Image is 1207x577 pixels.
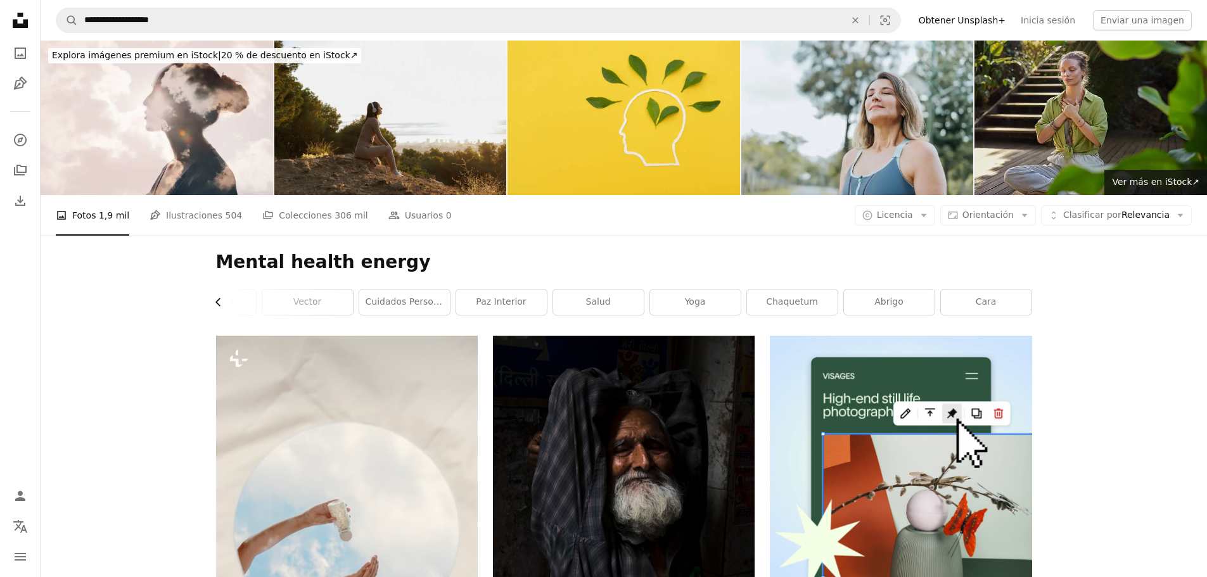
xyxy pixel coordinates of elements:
[262,289,353,315] a: vector
[1093,10,1192,30] button: Enviar una imagen
[8,544,33,569] button: Menú
[446,208,452,222] span: 0
[225,208,242,222] span: 504
[870,8,900,32] button: Búsqueda visual
[841,8,869,32] button: Borrar
[8,188,33,213] a: Historial de descargas
[8,8,33,35] a: Inicio — Unsplash
[8,71,33,96] a: Ilustraciones
[974,41,1207,195] img: Joven hermosa mujer meditando en retiro
[8,514,33,539] button: Idioma
[493,505,755,516] a: hombre con camisa deportiva negra y gris brazos en la parte posterior de la cabeza
[1013,10,1083,30] a: Inicia sesión
[1041,205,1192,225] button: Clasificar porRelevancia
[216,526,478,538] a: una persona sosteniendo una taza de café en la mano
[8,127,33,153] a: Explorar
[388,195,452,236] a: Usuarios 0
[962,210,1014,220] span: Orientación
[216,251,1032,274] h1: Mental health energy
[56,8,901,33] form: Encuentra imágenes en todo el sitio
[1063,209,1170,222] span: Relevancia
[41,41,273,195] img: Concepto de psicología. Amanecer y silueta de mujer cabeza
[941,289,1031,315] a: cara
[335,208,368,222] span: 306 mil
[150,195,242,236] a: Ilustraciones 504
[8,41,33,66] a: Fotos
[216,289,230,315] button: desplazar lista a la izquierda
[741,41,974,195] img: Retrato de una mujer respirando aire fresco
[52,50,357,60] span: 20 % de descuento en iStock ↗
[8,158,33,183] a: Colecciones
[877,210,913,220] span: Licencia
[911,10,1013,30] a: Obtener Unsplash+
[359,289,450,315] a: cuidados personale
[1063,210,1121,220] span: Clasificar por
[52,50,221,60] span: Explora imágenes premium en iStock |
[508,41,740,195] img: Silueta de papel blanco de cabeza humana con hojas verdes sobre fondo amarillo
[940,205,1036,225] button: Orientación
[855,205,935,225] button: Licencia
[56,8,78,32] button: Buscar en Unsplash
[747,289,838,315] a: chaquetum
[456,289,547,315] a: Paz interior
[41,41,369,71] a: Explora imágenes premium en iStock|20 % de descuento en iStock↗
[844,289,935,315] a: abrigo
[1112,177,1199,187] span: Ver más en iStock ↗
[553,289,644,315] a: Salud
[262,195,368,236] a: Colecciones 306 mil
[1104,170,1207,195] a: Ver más en iStock↗
[274,41,507,195] img: Mujer sentada en una colina, con auriculares, meditando mientras disfruta de una vista panorámica...
[650,289,741,315] a: yoga
[8,483,33,509] a: Iniciar sesión / Registrarse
